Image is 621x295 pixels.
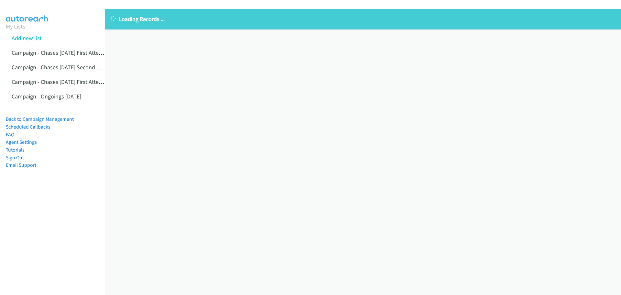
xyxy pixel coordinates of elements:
[6,23,25,30] a: My Lists
[6,131,14,138] a: FAQ
[12,49,109,56] a: Campaign - Chases [DATE] First Attempt
[6,116,74,122] a: Back to Campaign Management
[6,154,24,161] a: Sign Out
[12,93,81,100] a: Campaign - Ongoings [DATE]
[6,147,25,153] a: Tutorials
[111,15,615,23] p: Loading Records ...
[6,139,37,145] a: Agent Settings
[12,78,144,85] a: Campaign - Chases [DATE] First Attempt And Ongoings
[12,34,42,42] a: Add new list
[6,162,36,168] a: Email Support
[6,124,50,130] a: Scheduled Callbacks
[12,63,116,71] a: Campaign - Chases [DATE] Second Attempt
